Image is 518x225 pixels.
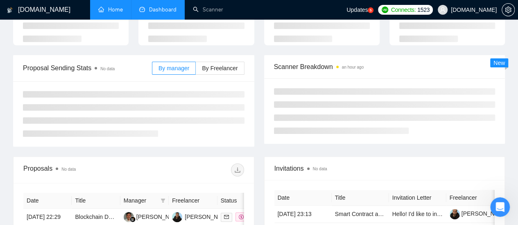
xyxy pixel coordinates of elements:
span: user [440,7,446,13]
td: [DATE] 23:13 [274,206,332,223]
span: Scanner Breakdown [274,62,495,72]
img: logo [16,2,29,16]
th: Freelancer [446,190,504,206]
a: ES[PERSON_NAME] [172,213,232,220]
img: ES [172,212,182,222]
td: Smart Contract and Backend Integration Developer [332,206,389,223]
span: New [493,60,505,66]
span: Invitations [274,163,495,174]
th: Invitation Letter [389,190,446,206]
a: setting [502,7,515,13]
button: Чат [54,150,109,183]
a: 5 [368,7,373,13]
span: dashboard [139,7,145,12]
span: Proposal Sending Stats [23,63,152,73]
button: Поиск по статьям [12,127,152,143]
p: Чем мы можем помочь? [16,59,147,87]
span: By Freelancer [202,65,238,71]
img: upwork-logo.png [382,7,388,13]
th: Title [72,193,120,209]
th: Freelancer [169,193,217,209]
span: Connects: [391,5,416,14]
img: gigradar-bm.png [130,216,136,222]
th: Date [23,193,72,209]
span: No data [61,167,76,172]
a: searchScanner [193,6,223,13]
div: Задать вопрос [8,97,156,119]
span: filter [159,194,167,207]
p: Здравствуйте! 👋 [16,45,147,59]
span: No data [100,67,115,71]
span: Manager [124,196,157,205]
time: an hour ago [342,65,364,69]
a: Blockchain Developer Opportunity for Kuverse NFT Marketplace Project [75,214,258,220]
div: Задать вопрос [17,104,137,112]
a: Smart Contract and Backend Integration Developer [335,211,465,217]
button: Помощь [109,150,164,183]
a: homeHome [98,6,123,13]
span: Поиск по статьям [17,131,75,140]
span: mail [224,214,229,219]
img: logo [7,4,13,17]
span: Updates [346,7,368,13]
img: SH [124,212,134,222]
span: Главная [14,170,41,176]
th: Date [274,190,332,206]
th: Title [332,190,389,206]
text: 5 [370,9,372,12]
div: [PERSON_NAME] [136,212,183,221]
img: c1xoYCvH-I8Inu5tkCRSJtUgA1XfBOjNiBLSv7B9kyVh4PHzLeP9eKXCT8n-mu77Dv [450,209,460,219]
div: [PERSON_NAME] [185,212,232,221]
button: setting [502,3,515,16]
span: Чат [77,170,87,176]
span: By manager [158,65,189,71]
a: SH[PERSON_NAME] [124,213,183,220]
span: dollar [239,214,244,219]
iframe: Intercom live chat [490,197,510,217]
th: Manager [120,193,169,209]
div: Proposals [23,163,133,176]
span: 1523 [417,5,430,14]
span: Status [221,196,254,205]
span: setting [502,7,514,13]
span: Помощь [124,170,149,176]
span: [PERSON_NAME] [450,210,509,217]
span: filter [161,198,165,203]
span: Dashboard [149,6,176,13]
span: No data [313,167,327,171]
